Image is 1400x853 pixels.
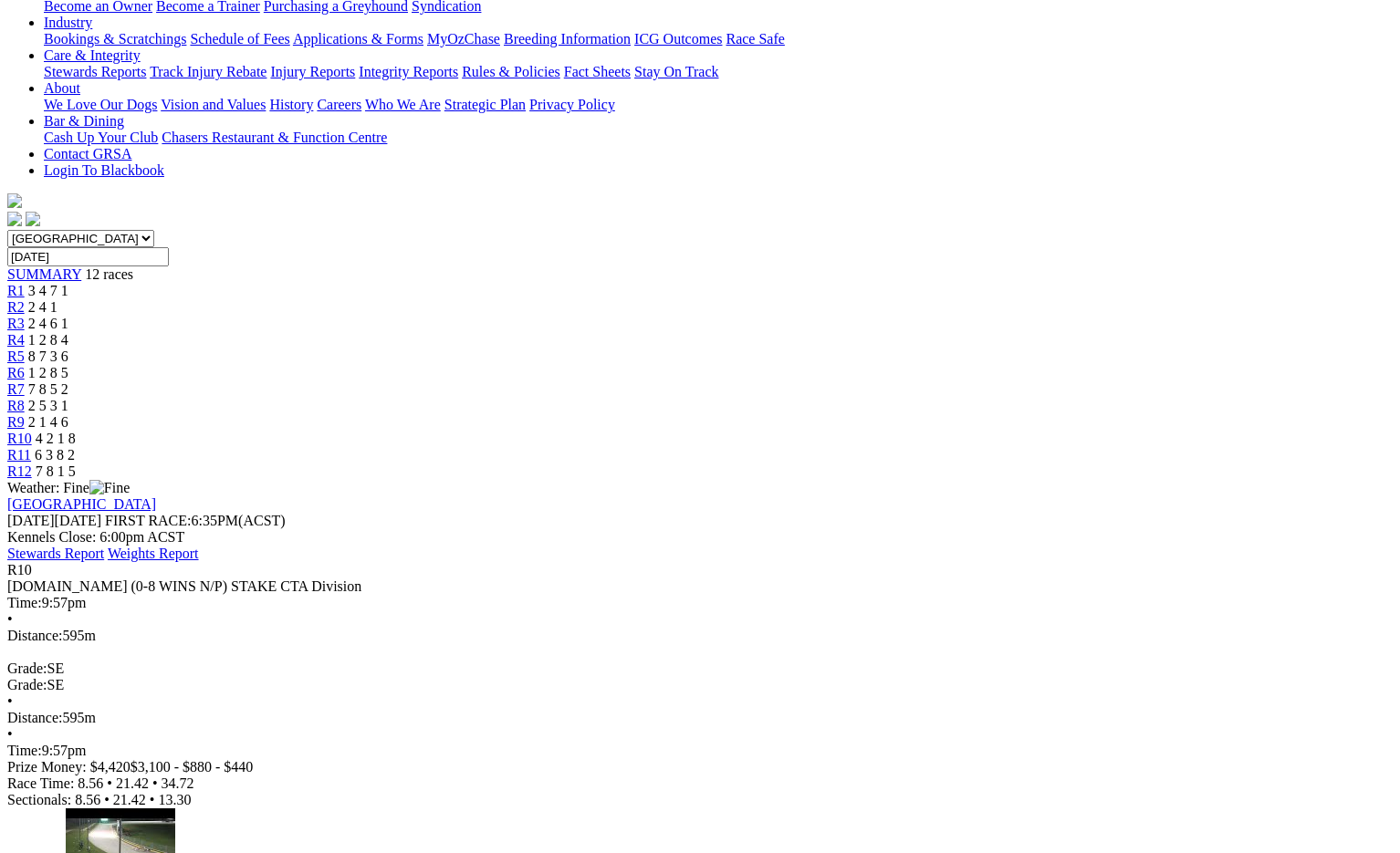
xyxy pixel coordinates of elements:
a: R5 [7,348,25,364]
div: SE [7,661,1393,677]
a: SUMMARY [7,266,81,282]
a: R8 [7,398,25,413]
span: Distance: [7,628,62,643]
a: Weights Report [108,546,199,561]
a: Stay On Track [634,64,718,79]
a: Bookings & Scratchings [44,31,186,47]
span: • [7,611,13,627]
a: Vision and Values [161,97,266,112]
a: Cash Up Your Club [44,130,158,145]
span: 4 2 1 8 [36,431,76,446]
a: R11 [7,447,31,463]
span: 2 4 1 [28,299,57,315]
span: R10 [7,562,32,577]
div: Kennels Close: 6:00pm ACST [7,529,1393,546]
a: MyOzChase [427,31,500,47]
span: Time: [7,743,42,758]
div: Care & Integrity [44,64,1393,80]
span: Weather: Fine [7,480,130,495]
img: facebook.svg [7,212,22,226]
a: R3 [7,316,25,331]
div: Bar & Dining [44,130,1393,146]
span: Race Time: [7,775,74,791]
div: 595m [7,628,1393,644]
div: Industry [44,31,1393,47]
a: Industry [44,15,92,30]
a: Track Injury Rebate [150,64,266,79]
span: 2 4 6 1 [28,316,68,331]
span: • [152,775,158,791]
span: FIRST RACE: [105,513,191,528]
a: Who We Are [365,97,441,112]
span: [DATE] [7,513,101,528]
a: R6 [7,365,25,380]
a: Breeding Information [504,31,631,47]
a: [GEOGRAPHIC_DATA] [7,496,156,512]
div: Prize Money: $4,420 [7,759,1393,775]
span: 2 5 3 1 [28,398,68,413]
span: $3,100 - $880 - $440 [131,759,254,775]
span: 8.56 [75,792,100,807]
a: Race Safe [726,31,784,47]
span: Time: [7,595,42,610]
span: [DATE] [7,513,55,528]
a: Careers [317,97,361,112]
a: Chasers Restaurant & Function Centre [162,130,387,145]
a: Contact GRSA [44,146,131,161]
span: Distance: [7,710,62,725]
div: 9:57pm [7,743,1393,759]
a: Login To Blackbook [44,162,164,178]
div: SE [7,677,1393,693]
a: R7 [7,381,25,397]
a: R12 [7,463,32,479]
span: 21.42 [116,775,149,791]
span: 21.42 [113,792,146,807]
a: Integrity Reports [359,64,458,79]
a: R1 [7,283,25,298]
span: Grade: [7,661,47,676]
span: 1 2 8 4 [28,332,68,348]
span: 13.30 [158,792,191,807]
a: R2 [7,299,25,315]
span: • [7,726,13,742]
span: Grade: [7,677,47,692]
div: 595m [7,710,1393,726]
span: • [7,693,13,709]
a: R10 [7,431,32,446]
a: Injury Reports [270,64,355,79]
span: • [104,792,110,807]
a: ICG Outcomes [634,31,722,47]
a: Fact Sheets [564,64,631,79]
span: 12 races [85,266,133,282]
span: 7 8 5 2 [28,381,68,397]
a: Care & Integrity [44,47,141,63]
div: [DOMAIN_NAME] (0-8 WINS N/P) STAKE CTA Division [7,578,1393,595]
img: logo-grsa-white.png [7,193,22,208]
a: R9 [7,414,25,430]
a: Bar & Dining [44,113,124,129]
div: About [44,97,1393,113]
a: Stewards Report [7,546,104,561]
span: • [150,792,155,807]
a: Strategic Plan [444,97,526,112]
a: Stewards Reports [44,64,146,79]
img: twitter.svg [26,212,40,226]
a: History [269,97,313,112]
a: Schedule of Fees [190,31,289,47]
img: Fine [89,480,130,496]
span: 34.72 [162,775,194,791]
span: 7 8 1 5 [36,463,76,479]
a: Privacy Policy [529,97,615,112]
a: About [44,80,80,96]
span: • [107,775,112,791]
span: 8 7 3 6 [28,348,68,364]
